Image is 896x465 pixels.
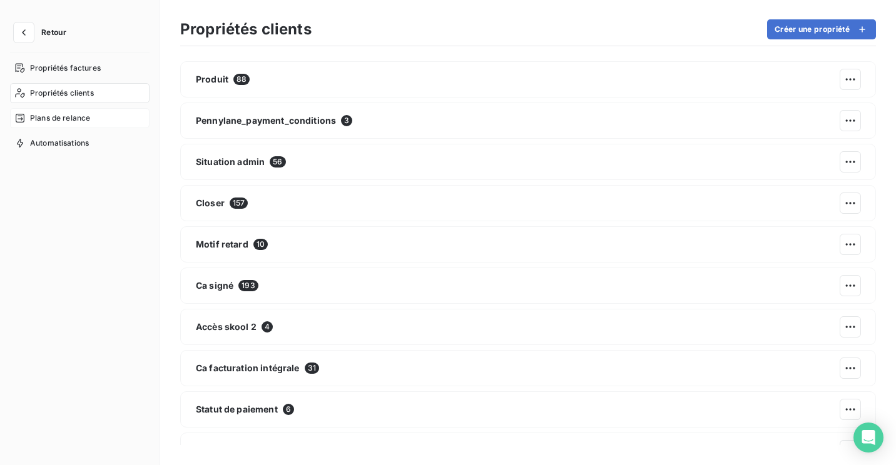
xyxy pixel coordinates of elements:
span: Statut de paiement [196,403,278,416]
span: Motif retard [196,238,248,251]
span: Pennylane_payment_conditions [196,114,336,127]
div: Open Intercom Messenger [853,422,883,452]
span: Ca signé [196,279,233,292]
span: Produit [196,73,228,86]
span: 4 [262,321,273,332]
span: 3 [341,115,352,126]
span: Propriétés clients [30,87,94,99]
span: 157 [230,197,248,209]
span: Retour [41,29,66,36]
span: Automatisations [30,137,89,149]
span: 193 [238,280,258,291]
span: Propriétés factures [30,62,101,74]
a: Propriétés clients [10,83,150,103]
span: 10 [253,239,268,250]
button: Retour [10,22,76,42]
span: Plans de relance [30,112,90,124]
span: 31 [305,362,319,374]
button: Créer une propriété [767,19,876,39]
span: Ca facturation intégrale [196,362,300,374]
span: Accès skool 2 [196,321,257,333]
h3: Propriétés clients [180,18,312,41]
a: Plans de relance [10,108,150,128]
span: Nb mensualités [196,444,264,457]
a: Automatisations [10,133,150,153]
span: 6 [283,404,294,415]
a: Propriétés factures [10,58,150,78]
span: Closer [196,197,225,209]
span: Situation admin [196,156,265,168]
span: 88 [233,74,250,85]
span: 56 [270,156,285,167]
